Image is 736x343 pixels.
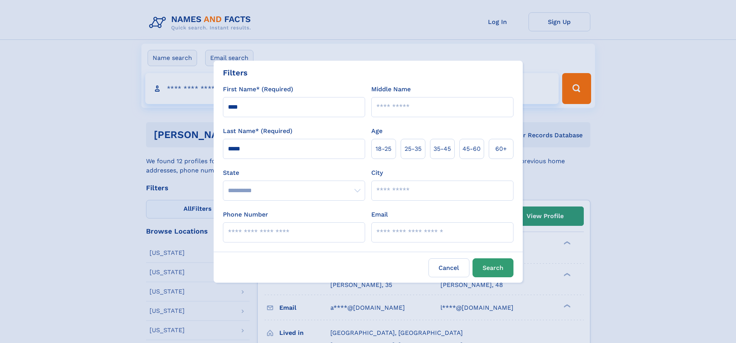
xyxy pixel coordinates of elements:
label: Cancel [428,258,469,277]
label: City [371,168,383,177]
span: 60+ [495,144,507,154]
label: State [223,168,365,177]
button: Search [473,258,513,277]
span: 35‑45 [433,144,451,154]
span: 25‑35 [405,144,422,154]
label: Age [371,126,382,136]
span: 45‑60 [462,144,481,154]
span: 18‑25 [376,144,391,154]
label: Middle Name [371,85,411,94]
label: Email [371,210,388,219]
label: Phone Number [223,210,268,219]
label: Last Name* (Required) [223,126,292,136]
label: First Name* (Required) [223,85,293,94]
div: Filters [223,67,248,78]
